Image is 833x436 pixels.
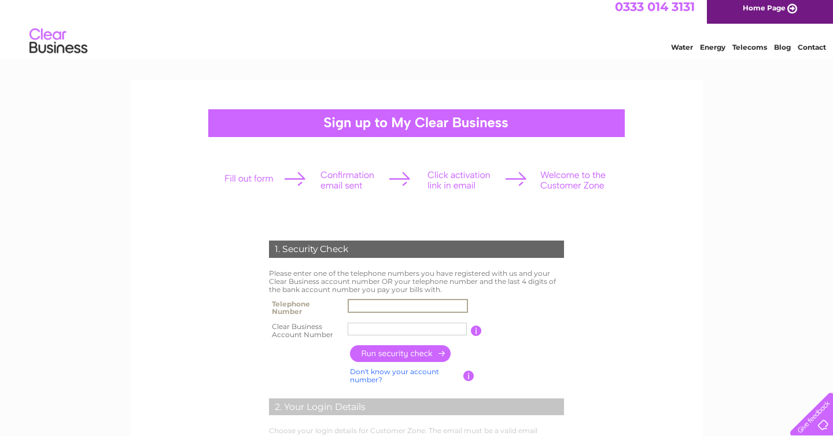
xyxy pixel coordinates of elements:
div: 1. Security Check [269,241,564,258]
input: Information [471,326,482,336]
th: Telephone Number [266,296,345,319]
img: logo.png [29,30,88,65]
div: Clear Business is a trading name of Verastar Limited (registered in [GEOGRAPHIC_DATA] No. 3667643... [144,6,691,56]
a: Telecoms [732,49,767,58]
a: Don't know your account number? [350,367,439,384]
th: Clear Business Account Number [266,319,345,342]
div: 2. Your Login Details [269,398,564,416]
a: Energy [700,49,725,58]
a: Water [671,49,693,58]
a: 0333 014 3131 [615,6,695,20]
td: Please enter one of the telephone numbers you have registered with us and your Clear Business acc... [266,267,567,296]
input: Information [463,371,474,381]
a: Blog [774,49,791,58]
a: Contact [798,49,826,58]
